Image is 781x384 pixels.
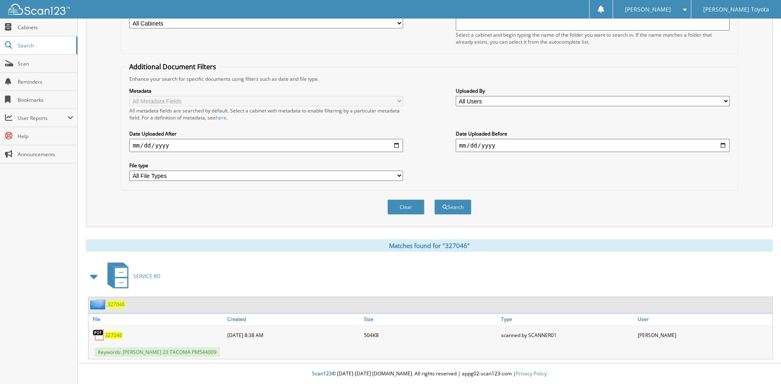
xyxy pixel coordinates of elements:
a: 327046 [105,332,122,339]
div: All metadata fields are searched by default. Select a cabinet with metadata to enable filtering b... [129,107,403,121]
button: Clear [387,199,424,215]
div: Select a cabinet and begin typing the name of the folder you want to search in. If the name match... [456,31,730,45]
label: Date Uploaded Before [456,130,730,137]
label: Metadata [129,87,403,94]
a: here [216,114,226,121]
span: Keywords: [PERSON_NAME] 23 TACOMA PM544009 [95,347,220,357]
span: Scan123 [312,370,332,377]
div: scanned by SCANNER01 [499,327,636,343]
button: Search [434,199,471,215]
img: PDF.png [93,329,105,341]
span: Scan [18,60,73,67]
div: Enhance your search for specific documents using filters such as date and file type. [125,75,733,82]
span: SERVICE RO [133,273,160,280]
span: Search [18,42,72,49]
div: © [DATE]-[DATE] [DOMAIN_NAME]. All rights reserved | appg02-scan123-com | [78,364,781,384]
a: User [636,314,772,325]
span: [PERSON_NAME] [625,7,671,12]
a: Size [362,314,499,325]
iframe: Chat Widget [740,344,781,384]
label: Date Uploaded After [129,130,403,137]
a: Privacy Policy [516,370,547,377]
div: [PERSON_NAME] [636,327,772,343]
input: end [456,139,730,152]
div: 504KB [362,327,499,343]
span: User Reports [18,115,68,122]
input: start [129,139,403,152]
img: folder2.png [90,299,107,309]
a: 327046 [107,301,125,308]
span: Cabinets [18,24,73,31]
div: [DATE] 8:38 AM [225,327,362,343]
a: Created [225,314,362,325]
label: Uploaded By [456,87,730,94]
a: Type [499,314,636,325]
div: Matches found for "327046" [86,239,773,252]
img: scan123-logo-white.svg [8,4,70,15]
span: [PERSON_NAME] Toyota [703,7,769,12]
a: File [89,314,225,325]
span: Reminders [18,78,73,85]
span: Help [18,133,73,140]
label: File type [129,162,403,169]
a: SERVICE RO [103,260,160,293]
span: Bookmarks [18,96,73,103]
legend: Additional Document Filters [125,62,220,71]
span: Announcements [18,151,73,158]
